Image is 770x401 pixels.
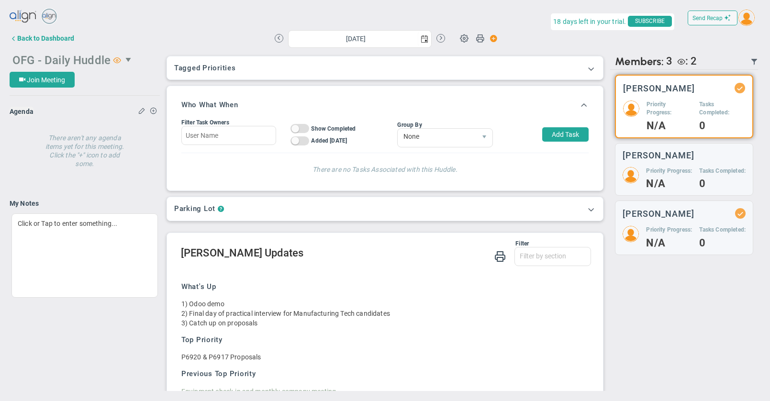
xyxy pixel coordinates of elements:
span: Filter Updated Members [750,58,758,66]
button: Send Recap [688,11,737,25]
span: 18 days left in your trial. [553,16,626,28]
h4: 0 [699,179,746,188]
h5: Priority Progress: [647,100,692,117]
div: Equipment check-in and monthly company meeting [181,387,336,396]
h5: Priority Progress: [646,167,692,175]
span: select [121,52,137,68]
img: 204803.Person.photo [623,226,639,242]
div: Group By [397,122,493,128]
button: Add Task [542,127,589,142]
div: Filter [181,240,529,247]
h4: N/A [646,239,692,247]
h3: Tagged Priorities [174,64,596,72]
h3: [PERSON_NAME] [623,151,694,160]
span: Print Huddle [476,33,484,47]
div: Updated Status [737,85,743,91]
span: Action Button [485,32,498,45]
div: Back to Dashboard [17,34,74,42]
h5: Tasks Completed: [699,167,746,175]
img: 204747.Person.photo [738,10,755,26]
span: select [476,129,492,147]
img: align-logo.svg [10,7,37,26]
h4: There are no Tasks Associated with this Huddle. [191,163,579,174]
h4: My Notes [10,199,160,208]
button: Join Meeting [10,72,75,88]
h3: Parking Lot [174,204,215,213]
span: Show Completed [311,125,356,132]
span: Print Huddle Member Updates [494,250,506,262]
h3: [PERSON_NAME] [623,84,695,93]
h4: 0 [699,239,746,247]
span: Agenda [10,108,33,115]
h5: Tasks Completed: [699,226,746,234]
input: Filter by section [515,247,591,265]
h5: Priority Progress: [646,226,692,234]
h4: N/A [646,179,692,188]
span: SUBSCRIBE [628,16,672,27]
div: The following people are Viewers: Craig Churchill, Tyler Van Schoonhoven [673,55,697,68]
h3: Top Priority [181,335,584,345]
span: select [418,31,431,47]
span: Viewer [113,56,121,64]
span: OFG - Daily Huddle [12,54,111,67]
h3: What's Up [181,282,584,292]
button: Back to Dashboard [10,29,74,48]
span: 3 [666,55,672,68]
span: Huddle Settings [455,29,473,47]
h4: N/A [647,122,692,130]
span: None [398,129,476,145]
h4: There aren't any agenda items yet for this meeting. Click the "+" icon to add some. [40,127,130,168]
div: Click or Tap to enter something... [11,213,158,298]
img: 204801.Person.photo [623,167,639,183]
img: 204802.Person.photo [623,100,639,117]
h2: [PERSON_NAME] Updates [181,247,591,261]
h3: [PERSON_NAME] [623,209,694,218]
h5: Tasks Completed: [699,100,745,117]
span: 1) Odoo demo 2) Final day of practical interview for Manufacturing Tech candidates 3) Catch up on... [181,300,390,327]
span: 2 [691,55,697,67]
h3: Who What When [181,100,238,109]
div: Updated Status [737,210,744,217]
span: P6920 & P6917 Proposals [181,353,261,361]
h4: 0 [699,122,745,130]
span: Join Meeting [27,76,65,84]
span: Send Recap [692,15,723,22]
h3: Previous Top Priority [181,369,584,379]
span: Members: [615,55,664,68]
span: Added [DATE] [311,137,347,144]
div: Filter Task Owners [181,119,276,126]
input: User Name [181,126,276,145]
span: : [685,55,688,67]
